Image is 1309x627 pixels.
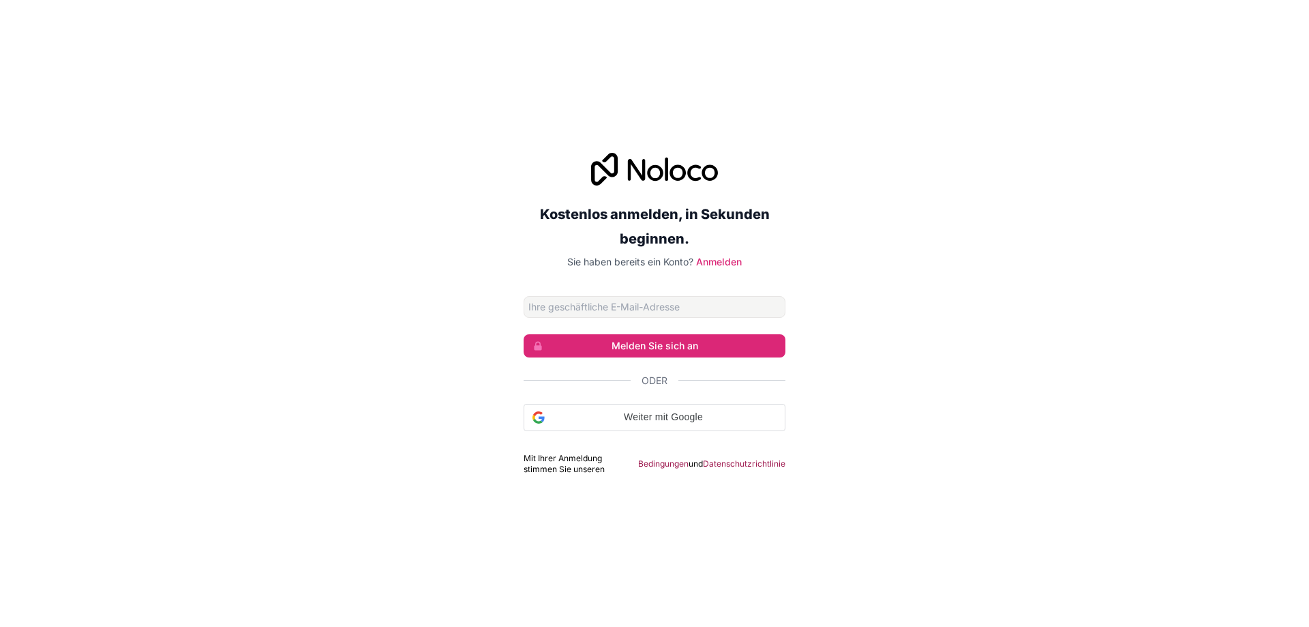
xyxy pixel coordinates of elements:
a: Datenschutzrichtlinie [703,458,785,469]
font: Kostenlos anmelden, in Sekunden beginnen. [540,206,770,247]
font: und [689,458,703,469]
a: Anmelden [696,256,742,267]
a: Bedingungen [638,458,689,469]
input: E-Mail-Adresse [524,296,785,318]
font: Oder [642,375,667,386]
font: Mit Ihrer Anmeldung stimmen Sie unseren [524,453,605,474]
button: Melden Sie sich an [524,334,785,358]
font: Sie haben bereits ein Konto? [567,256,693,267]
font: Melden Sie sich an [612,340,698,351]
div: Weiter mit Google [524,404,785,431]
span: Weiter mit Google [550,410,777,424]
